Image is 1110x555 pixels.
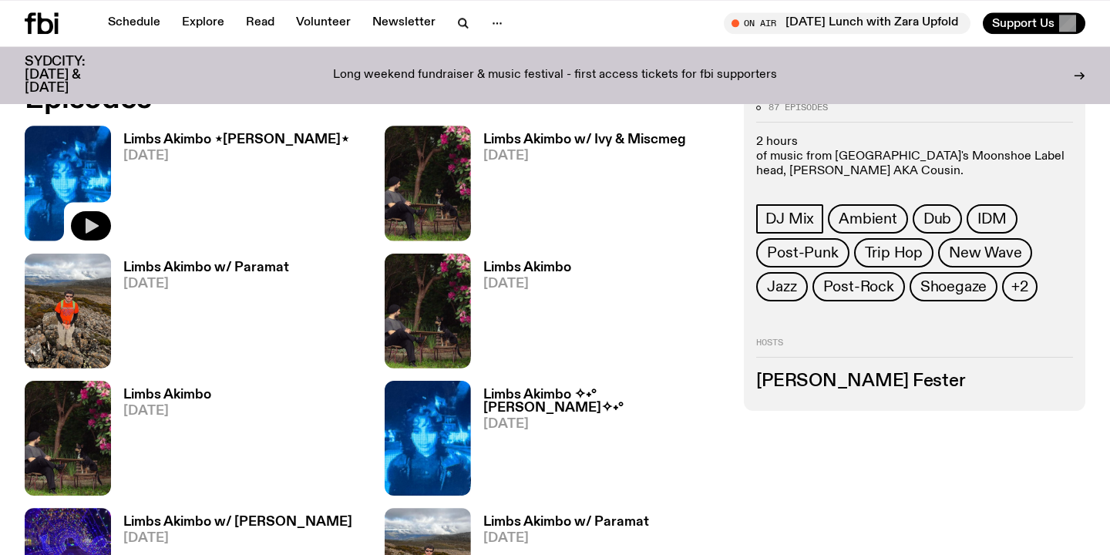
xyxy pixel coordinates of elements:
h3: Limbs Akimbo ⋆[PERSON_NAME]⋆ [123,133,349,146]
img: Jackson sits at an outdoor table, legs crossed and gazing at a black and brown dog also sitting a... [385,254,471,368]
a: Limbs Akimbo w/ Paramat[DATE] [111,261,289,368]
h3: Limbs Akimbo w/ Ivy & Miscmeg [483,133,686,146]
span: 87 episodes [769,103,828,112]
span: [DATE] [123,277,289,291]
h3: Limbs Akimbo ✧˖°[PERSON_NAME]✧˖° [483,388,726,415]
h3: Limbs Akimbo w/ Paramat [483,516,649,529]
h3: Limbs Akimbo [123,388,211,402]
a: IDM [967,204,1017,234]
a: New Wave [938,238,1032,267]
a: Explore [173,12,234,34]
a: Limbs Akimbo[DATE] [471,261,571,368]
a: Newsletter [363,12,445,34]
span: IDM [977,210,1006,227]
span: Trip Hop [865,244,923,261]
h3: SYDCITY: [DATE] & [DATE] [25,55,123,95]
span: Support Us [992,16,1054,30]
a: Post-Punk [756,238,849,267]
span: Post-Rock [823,278,894,295]
span: [DATE] [123,532,352,545]
span: [DATE] [483,532,649,545]
span: New Wave [949,244,1021,261]
span: Dub [923,210,951,227]
img: Jackson sits at an outdoor table, legs crossed and gazing at a black and brown dog also sitting a... [385,126,471,240]
h3: Limbs Akimbo w/ Paramat [123,261,289,274]
span: Post-Punk [767,244,838,261]
h3: [PERSON_NAME] Fester [756,373,1073,390]
a: Jazz [756,272,807,301]
a: Ambient [828,204,908,234]
button: Support Us [983,12,1085,34]
a: DJ Mix [756,204,823,234]
span: [DATE] [123,405,211,418]
a: Limbs Akimbo ⋆[PERSON_NAME]⋆[DATE] [111,133,349,240]
span: +2 [1011,278,1028,295]
a: Limbs Akimbo[DATE] [111,388,211,496]
a: Dub [913,204,962,234]
span: [DATE] [123,150,349,163]
p: Long weekend fundraiser & music festival - first access tickets for fbi supporters [333,69,777,82]
span: [DATE] [483,418,726,431]
button: +2 [1002,272,1038,301]
a: Limbs Akimbo ✧˖°[PERSON_NAME]✧˖°[DATE] [471,388,726,496]
span: Shoegaze [920,278,987,295]
h2: Hosts [756,338,1073,357]
p: 2 hours of music from [GEOGRAPHIC_DATA]'s Moonshoe Label head, [PERSON_NAME] AKA Cousin. [756,135,1073,180]
a: Post-Rock [812,272,905,301]
span: [DATE] [483,277,571,291]
span: Ambient [839,210,897,227]
span: [DATE] [483,150,686,163]
a: Read [237,12,284,34]
h3: Limbs Akimbo [483,261,571,274]
a: Volunteer [287,12,360,34]
a: Trip Hop [854,238,933,267]
a: Shoegaze [910,272,997,301]
h2: Episodes [25,86,725,113]
a: Schedule [99,12,170,34]
h3: Limbs Akimbo w/ [PERSON_NAME] [123,516,352,529]
span: DJ Mix [765,210,814,227]
button: On Air[DATE] Lunch with Zara Upfold [724,12,970,34]
a: Limbs Akimbo w/ Ivy & Miscmeg[DATE] [471,133,686,240]
span: Jazz [767,278,796,295]
img: Jackson sits at an outdoor table, legs crossed and gazing at a black and brown dog also sitting a... [25,381,111,496]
